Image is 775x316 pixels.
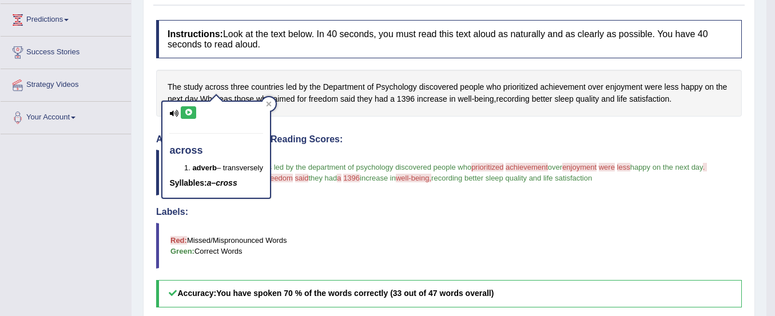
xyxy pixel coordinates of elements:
[169,145,263,157] h4: across
[156,20,742,58] h4: Look at the text below. In 40 seconds, you must read this text aloud as naturally and as clearly ...
[496,93,529,105] span: Click to see word definition
[216,289,494,298] b: You have spoken 70 % of the words correctly (33 out of 47 words overall)
[251,81,284,93] span: Click to see word definition
[397,93,415,105] span: Click to see word definition
[297,93,307,105] span: Click to see word definition
[540,81,585,93] span: Click to see word definition
[156,207,742,217] h4: Labels:
[503,81,538,93] span: Click to see word definition
[705,81,714,93] span: Click to see word definition
[299,81,308,93] span: Click to see word definition
[450,93,456,105] span: Click to see word definition
[375,93,388,105] span: Click to see word definition
[286,81,297,93] span: Click to see word definition
[357,93,372,105] span: Click to see word definition
[156,134,742,145] h4: Accuracy Comparison for Reading Scores:
[1,4,131,33] a: Predictions
[156,280,742,307] h5: Accuracy:
[192,162,263,173] li: – transversely
[576,93,599,105] span: Click to see word definition
[458,93,472,105] span: Click to see word definition
[367,81,374,93] span: Click to see word definition
[156,223,742,269] blockquote: Missed/Mispronounced Words Correct Words
[168,29,223,39] b: Instructions:
[156,70,742,116] div: . - , .
[681,81,702,93] span: Click to see word definition
[419,81,458,93] span: Click to see word definition
[665,81,679,93] span: Click to see word definition
[471,163,503,171] span: prioritized
[562,163,597,171] span: enjoyment
[606,81,643,93] span: Click to see word definition
[599,163,615,171] span: were
[309,81,320,93] span: Click to see word definition
[617,93,627,105] span: Click to see word definition
[474,93,494,105] span: Click to see word definition
[601,93,614,105] span: Click to see word definition
[506,163,548,171] span: achievement
[184,81,202,93] span: Click to see word definition
[629,93,669,105] span: Click to see word definition
[168,81,181,93] span: Click to see word definition
[273,93,295,105] span: Click to see word definition
[1,102,131,130] a: Your Account
[295,174,309,182] span: said
[588,81,603,93] span: Click to see word definition
[630,163,703,171] span: happy on the next day
[548,163,562,171] span: over
[486,81,501,93] span: Click to see word definition
[431,174,592,182] span: recording better sleep quality and life satisfaction
[337,174,341,182] span: a
[396,174,431,182] span: well-being,
[170,236,187,245] b: Red:
[554,93,573,105] span: Click to see word definition
[207,178,237,187] em: a–cross
[309,93,338,105] span: Click to see word definition
[716,81,727,93] span: Click to see word definition
[170,247,194,255] b: Green:
[343,174,360,182] span: 1396
[1,69,131,98] a: Strategy Videos
[205,81,228,93] span: Click to see word definition
[532,93,553,105] span: Click to see word definition
[192,163,217,172] b: adverb
[645,81,662,93] span: Click to see word definition
[241,163,471,171] span: countries led by the department of psychology discovered people who
[340,93,355,105] span: Click to see word definition
[231,81,249,93] span: Click to see word definition
[417,93,447,105] span: Click to see word definition
[169,179,263,187] h5: Syllables:
[323,81,365,93] span: Click to see word definition
[360,174,396,182] span: increase in
[265,174,293,182] span: freedom
[390,93,395,105] span: Click to see word definition
[376,81,417,93] span: Click to see word definition
[460,81,484,93] span: Click to see word definition
[1,37,131,65] a: Success Stories
[617,163,630,171] span: less
[308,174,337,182] span: they had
